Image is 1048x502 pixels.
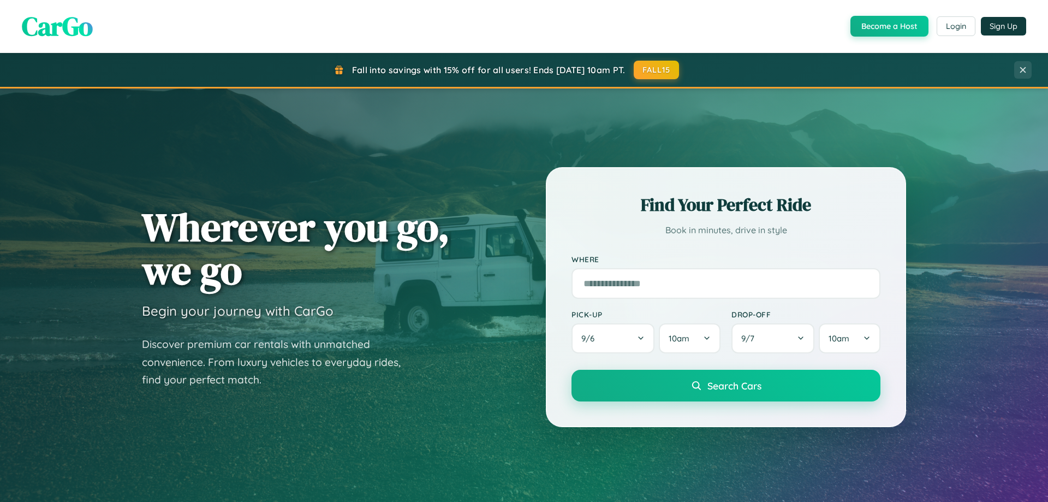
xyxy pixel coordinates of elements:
[581,333,600,344] span: 9 / 6
[352,64,626,75] span: Fall into savings with 15% off for all users! Ends [DATE] 10am PT.
[571,370,880,401] button: Search Cars
[707,380,761,392] span: Search Cars
[937,16,975,36] button: Login
[571,222,880,238] p: Book in minutes, drive in style
[634,61,680,79] button: FALL15
[829,333,849,344] span: 10am
[850,16,928,37] button: Become a Host
[142,205,450,292] h1: Wherever you go, we go
[142,335,415,389] p: Discover premium car rentals with unmatched convenience. From luxury vehicles to everyday rides, ...
[669,333,689,344] span: 10am
[142,303,334,319] h3: Begin your journey with CarGo
[981,17,1026,36] button: Sign Up
[571,193,880,217] h2: Find Your Perfect Ride
[741,333,760,344] span: 9 / 7
[731,323,814,353] button: 9/7
[22,8,93,44] span: CarGo
[819,323,880,353] button: 10am
[731,310,880,319] label: Drop-off
[571,255,880,264] label: Where
[571,323,654,353] button: 9/6
[659,323,720,353] button: 10am
[571,310,720,319] label: Pick-up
